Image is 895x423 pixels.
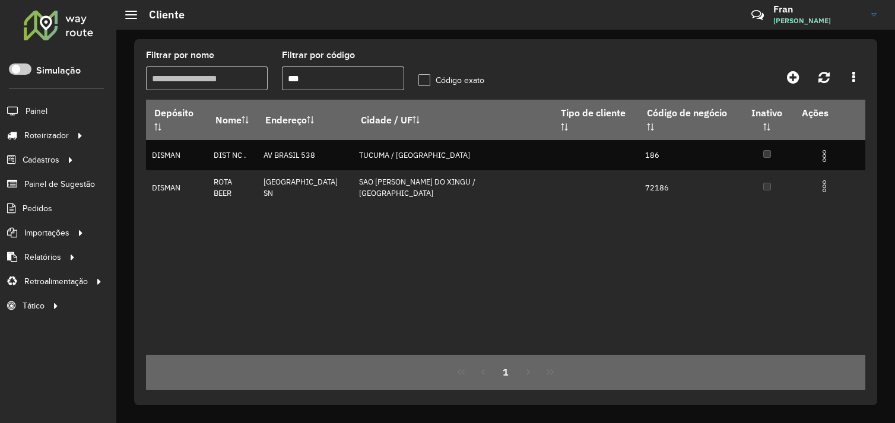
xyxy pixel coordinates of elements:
td: SAO [PERSON_NAME] DO XINGU / [GEOGRAPHIC_DATA] [353,170,553,205]
label: Filtrar por nome [146,48,214,62]
td: DISMAN [146,140,208,170]
span: [PERSON_NAME] [773,15,862,26]
label: Código exato [418,74,484,87]
td: DISMAN [146,170,208,205]
th: Depósito [146,100,208,140]
td: [GEOGRAPHIC_DATA] SN [257,170,353,205]
td: ROTA BEER [208,170,258,205]
td: 72186 [639,170,740,205]
th: Ações [794,100,865,125]
span: Importações [24,227,69,239]
th: Endereço [257,100,353,140]
label: Simulação [36,63,81,78]
span: Retroalimentação [24,275,88,288]
td: AV BRASIL 538 [257,140,353,170]
h3: Fran [773,4,862,15]
span: Pedidos [23,202,52,215]
td: 186 [639,140,740,170]
th: Inativo [740,100,794,140]
h2: Cliente [137,8,185,21]
span: Relatórios [24,251,61,263]
span: Tático [23,300,45,312]
td: TUCUMA / [GEOGRAPHIC_DATA] [353,140,553,170]
th: Tipo de cliente [553,100,639,140]
span: Roteirizador [24,129,69,142]
span: Cadastros [23,154,59,166]
td: DIST NC . [208,140,258,170]
th: Cidade / UF [353,100,553,140]
span: Painel [26,105,47,117]
span: Painel de Sugestão [24,178,95,190]
th: Código de negócio [639,100,740,140]
th: Nome [208,100,258,140]
a: Contato Rápido [745,2,770,28]
button: 1 [494,361,517,383]
label: Filtrar por código [282,48,355,62]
